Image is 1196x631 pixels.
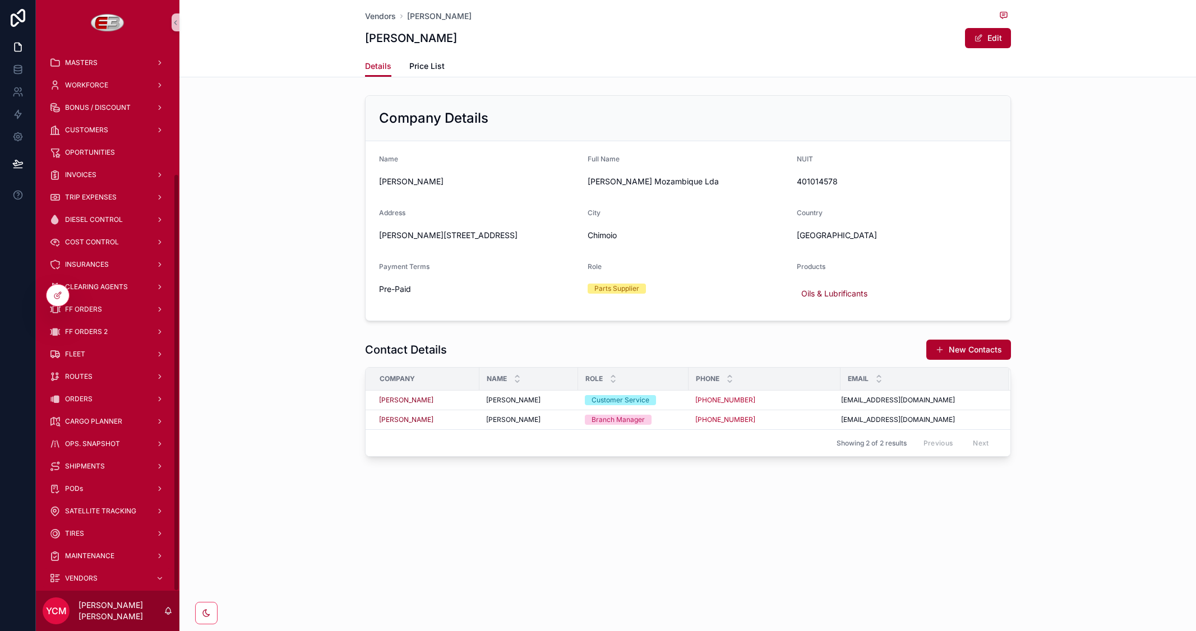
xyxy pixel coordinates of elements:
span: FLEET [65,350,85,359]
span: [EMAIL_ADDRESS][DOMAIN_NAME] [841,415,955,424]
span: Price List [409,61,445,72]
span: DIESEL CONTROL [65,215,123,224]
p: [PERSON_NAME] [PERSON_NAME] [78,600,164,622]
span: YCM [46,604,67,618]
a: [PERSON_NAME] [379,396,433,405]
span: CUSTOMERS [65,126,108,134]
a: [PERSON_NAME] [407,11,472,22]
span: 401014578 [797,176,997,187]
div: Parts Supplier [594,284,639,294]
a: [PHONE_NUMBER] [695,396,755,405]
a: [PERSON_NAME] [486,415,571,424]
span: ORDERS [65,395,93,403]
span: Pre-Paid [379,284,579,295]
a: ROUTES [43,366,173,387]
img: App logo [91,13,125,31]
span: INSURANCES [65,260,109,269]
span: [PERSON_NAME] Mozambique Lda [588,176,788,187]
span: [PERSON_NAME][STREET_ADDRESS] [379,230,579,241]
span: MAINTENANCE [65,551,114,560]
a: DIESEL CONTROL [43,210,173,230]
a: Customer Service [585,395,682,405]
span: SATELLITE TRACKING [65,507,136,516]
button: New Contacts [926,340,1011,360]
a: Branch Manager [585,415,682,425]
span: PODs [65,484,83,493]
a: SHIPMENTS [43,456,173,476]
a: INSURANCES [43,254,173,275]
a: CUSTOMERS [43,120,173,140]
a: SATELLITE TRACKING [43,501,173,521]
a: [PERSON_NAME] [379,396,473,405]
span: FF ORDERS [65,305,102,314]
a: BONUS / DISCOUNT [43,98,173,118]
a: [PHONE_NUMBER] [695,396,834,405]
span: Products [797,262,825,271]
a: INVOICES [43,165,173,185]
a: FF ORDERS 2 [43,322,173,342]
a: OPORTUNITIES [43,142,173,163]
span: Full Name [588,155,620,163]
a: [PERSON_NAME] [486,396,571,405]
span: FF ORDERS 2 [65,327,108,336]
span: VENDORS [65,574,98,583]
a: VENDORS [43,568,173,588]
h1: Contact Details [365,342,447,358]
a: Vendors [365,11,396,22]
span: Company [380,374,415,383]
span: Email [848,374,869,383]
div: Customer Service [592,395,649,405]
span: Chimoio [588,230,788,241]
a: [PHONE_NUMBER] [695,415,834,424]
a: [PHONE_NUMBER] [695,415,755,424]
span: MASTERS [65,58,98,67]
span: Payment Terms [379,262,430,271]
a: MASTERS [43,53,173,73]
span: Role [585,374,603,383]
span: City [588,208,601,217]
span: BONUS / DISCOUNT [65,103,131,112]
h1: [PERSON_NAME] [365,30,457,46]
a: OPS. SNAPSHOT [43,434,173,454]
h2: Company Details [379,109,488,127]
a: [EMAIL_ADDRESS][DOMAIN_NAME] [841,415,996,424]
span: Name [379,155,398,163]
a: MAINTENANCE [43,546,173,566]
a: Price List [409,56,445,78]
span: Role [588,262,602,271]
a: [PERSON_NAME] [379,415,433,424]
span: Name [487,374,507,383]
a: Details [365,56,391,77]
span: Phone [696,374,719,383]
a: CLEARING AGENTS [43,277,173,297]
span: CARGO PLANNER [65,417,122,426]
span: Address [379,208,405,217]
span: COST CONTROL [65,238,119,247]
span: WORKFORCE [65,81,108,90]
span: SHIPMENTS [65,462,105,471]
span: TIRES [65,529,84,538]
span: OPORTUNITIES [65,148,115,157]
a: [PERSON_NAME] [379,415,473,424]
span: [PERSON_NAME] [486,396,541,405]
a: PODs [43,479,173,499]
a: CARGO PLANNER [43,411,173,432]
a: FF ORDERS [43,299,173,319]
button: Edit [965,28,1011,48]
div: Branch Manager [592,415,645,425]
span: Details [365,61,391,72]
a: TIRES [43,523,173,544]
a: TRIP EXPENSES [43,187,173,207]
span: Country [797,208,823,217]
span: TRIP EXPENSES [65,193,117,202]
span: NUIT [797,155,813,163]
a: [EMAIL_ADDRESS][DOMAIN_NAME] [841,396,996,405]
span: ROUTES [65,372,93,381]
span: CLEARING AGENTS [65,282,128,291]
a: Oils & Lubrificants [797,286,872,301]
